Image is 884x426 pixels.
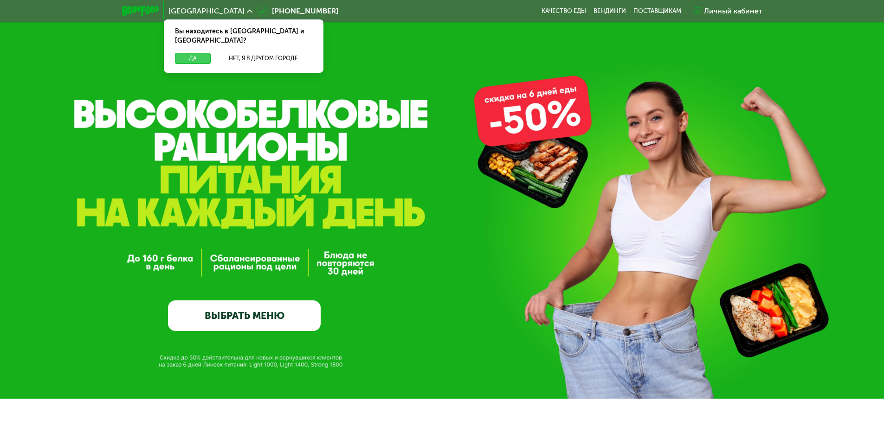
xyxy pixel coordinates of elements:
[704,6,762,17] div: Личный кабинет
[175,53,211,64] button: Да
[594,7,626,15] a: Вендинги
[168,7,245,15] span: [GEOGRAPHIC_DATA]
[168,300,321,331] a: ВЫБРАТЬ МЕНЮ
[214,53,312,64] button: Нет, я в другом городе
[257,6,338,17] a: [PHONE_NUMBER]
[164,19,323,53] div: Вы находитесь в [GEOGRAPHIC_DATA] и [GEOGRAPHIC_DATA]?
[633,7,681,15] div: поставщикам
[542,7,586,15] a: Качество еды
